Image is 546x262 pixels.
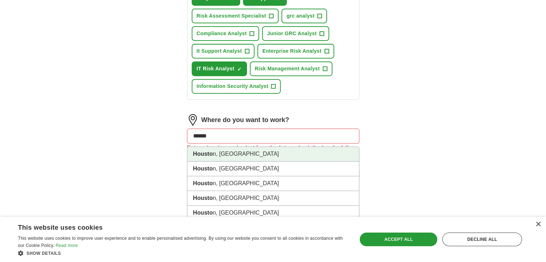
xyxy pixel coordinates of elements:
[360,233,437,246] div: Accept all
[18,249,347,257] div: Show details
[197,83,269,90] span: Information Security Analyst
[442,233,522,246] div: Decline all
[187,191,359,206] li: n, [GEOGRAPHIC_DATA]
[192,79,281,94] button: Information Security Analyst
[193,165,213,172] strong: Housto
[535,222,541,227] div: Close
[193,210,213,216] strong: Housto
[255,65,320,72] span: Risk Management Analyst
[197,12,266,20] span: Risk Assessment Specialist
[187,144,359,161] div: Enter a location and select from the list, or check the box for fully remote roles
[192,26,260,41] button: Compliance Analyst
[281,9,327,23] button: grc analyst
[197,65,234,72] span: IT Risk Analyst
[250,61,332,76] button: Risk Management Analyst
[262,26,329,41] button: Junior GRC Analyst
[18,221,329,232] div: This website uses cookies
[262,47,322,55] span: Enterprise Risk Analyst
[193,195,213,201] strong: Housto
[56,243,78,248] a: Read more, opens a new window
[187,206,359,220] li: n, [GEOGRAPHIC_DATA]
[187,114,199,126] img: location.png
[187,176,359,191] li: n, [GEOGRAPHIC_DATA]
[192,9,279,23] button: Risk Assessment Specialist
[18,236,343,248] span: This website uses cookies to improve user experience and to enable personalised advertising. By u...
[192,44,255,59] button: It Support Analyst
[237,66,242,72] span: ✓
[197,30,247,37] span: Compliance Analyst
[197,47,242,55] span: It Support Analyst
[193,180,213,186] strong: Housto
[187,162,359,176] li: n, [GEOGRAPHIC_DATA]
[201,115,289,125] label: Where do you want to work?
[27,251,61,256] span: Show details
[257,44,334,59] button: Enterprise Risk Analyst
[193,151,213,157] strong: Housto
[187,147,359,162] li: n, [GEOGRAPHIC_DATA]
[192,61,247,76] button: IT Risk Analyst✓
[286,12,314,20] span: grc analyst
[267,30,317,37] span: Junior GRC Analyst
